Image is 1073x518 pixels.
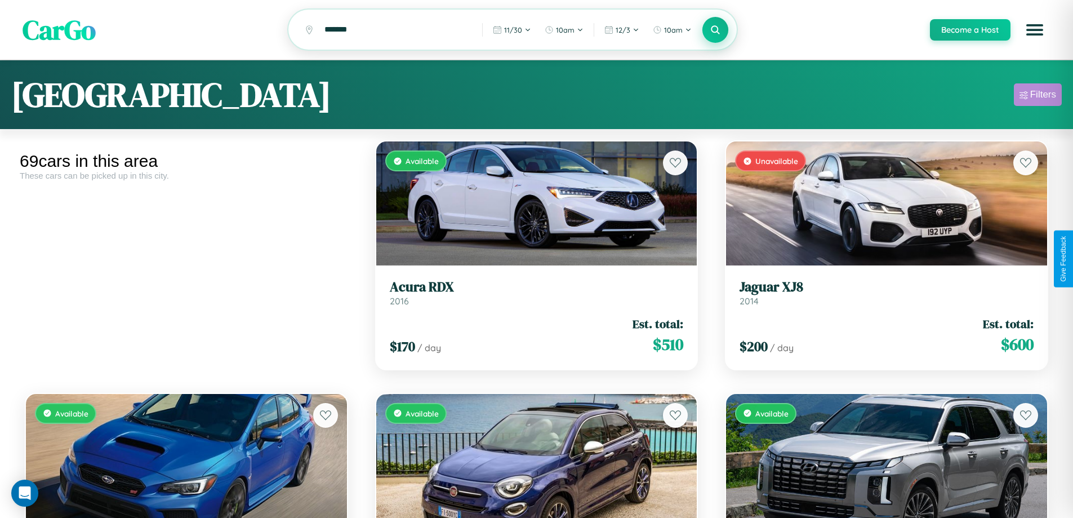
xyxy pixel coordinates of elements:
h3: Jaguar XJ8 [740,279,1034,295]
button: 11/30 [487,21,537,39]
span: $ 170 [390,337,415,356]
span: / day [770,342,794,353]
button: 10am [647,21,697,39]
h3: Acura RDX [390,279,684,295]
div: Open Intercom Messenger [11,480,38,507]
span: 12 / 3 [616,25,630,34]
a: Acura RDX2016 [390,279,684,307]
h1: [GEOGRAPHIC_DATA] [11,72,331,118]
span: Available [406,409,439,418]
span: $ 200 [740,337,768,356]
div: Filters [1030,89,1056,100]
span: 11 / 30 [504,25,522,34]
button: 12/3 [599,21,645,39]
span: 2016 [390,295,409,307]
span: / day [417,342,441,353]
button: Become a Host [930,19,1010,41]
span: CarGo [23,11,96,48]
span: Available [55,409,88,418]
button: Open menu [1019,14,1050,46]
span: 10am [664,25,683,34]
div: These cars can be picked up in this city. [20,171,353,180]
span: $ 600 [1001,333,1034,356]
div: 69 cars in this area [20,152,353,171]
span: Unavailable [755,156,798,166]
span: 10am [556,25,575,34]
span: Available [755,409,789,418]
span: 2014 [740,295,759,307]
button: Filters [1014,83,1062,106]
span: Est. total: [983,316,1034,332]
span: Available [406,156,439,166]
a: Jaguar XJ82014 [740,279,1034,307]
button: 10am [539,21,589,39]
span: $ 510 [653,333,683,356]
div: Give Feedback [1059,236,1067,282]
span: Est. total: [633,316,683,332]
